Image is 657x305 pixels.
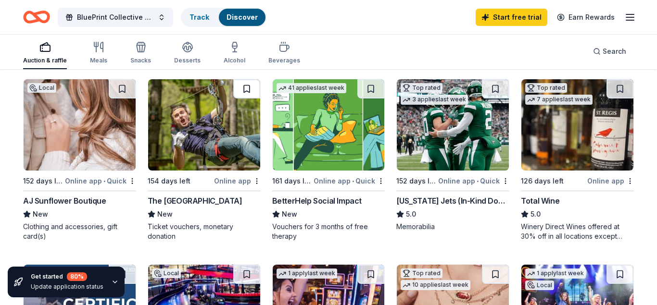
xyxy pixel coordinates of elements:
[406,208,416,220] span: 5.0
[314,175,385,187] div: Online app Quick
[67,272,87,281] div: 80 %
[90,37,107,69] button: Meals
[190,13,209,21] a: Track
[214,175,261,187] div: Online app
[224,37,245,69] button: Alcohol
[585,42,634,61] button: Search
[157,208,173,220] span: New
[521,195,559,207] div: Total Wine
[23,57,67,64] div: Auction & raffle
[268,57,300,64] div: Beverages
[90,57,107,64] div: Meals
[103,177,105,185] span: •
[521,175,564,187] div: 126 days left
[277,268,337,279] div: 1 apply last week
[174,57,201,64] div: Desserts
[396,175,436,187] div: 152 days left
[272,175,312,187] div: 161 days left
[272,195,362,207] div: BetterHelp Social Impact
[396,222,509,232] div: Memorabilia
[603,46,626,57] span: Search
[396,79,509,232] a: Image for New York Jets (In-Kind Donation)Top rated3 applieslast week152 days leftOnline app•Quic...
[401,268,442,278] div: Top rated
[23,175,63,187] div: 152 days left
[23,195,106,207] div: AJ Sunflower Boutique
[438,175,509,187] div: Online app Quick
[277,83,346,93] div: 41 applies last week
[27,83,56,93] div: Local
[33,208,48,220] span: New
[476,9,547,26] a: Start free trial
[148,222,261,241] div: Ticket vouchers, monetary donation
[396,195,509,207] div: [US_STATE] Jets (In-Kind Donation)
[521,79,634,241] a: Image for Total WineTop rated7 applieslast week126 days leftOnline appTotal Wine5.0Winery Direct ...
[521,79,633,171] img: Image for Total Wine
[224,57,245,64] div: Alcohol
[130,57,151,64] div: Snacks
[272,222,385,241] div: Vouchers for 3 months of free therapy
[148,175,190,187] div: 154 days left
[24,79,136,171] img: Image for AJ Sunflower Boutique
[477,177,479,185] span: •
[521,222,634,241] div: Winery Direct Wines offered at 30% off in all locations except [GEOGRAPHIC_DATA], [GEOGRAPHIC_DAT...
[148,79,260,171] img: Image for The Adventure Park
[58,8,173,27] button: BluePrint Collective Launch
[272,79,385,241] a: Image for BetterHelp Social Impact41 applieslast week161 days leftOnline app•QuickBetterHelp Soci...
[23,37,67,69] button: Auction & raffle
[23,79,136,241] a: Image for AJ Sunflower BoutiqueLocal152 days leftOnline app•QuickAJ Sunflower BoutiqueNewClothing...
[77,12,154,23] span: BluePrint Collective Launch
[31,272,103,281] div: Get started
[352,177,354,185] span: •
[587,175,634,187] div: Online app
[551,9,620,26] a: Earn Rewards
[181,8,266,27] button: TrackDiscover
[273,79,385,171] img: Image for BetterHelp Social Impact
[268,37,300,69] button: Beverages
[148,195,242,207] div: The [GEOGRAPHIC_DATA]
[401,95,468,105] div: 3 applies last week
[525,281,554,290] div: Local
[401,83,442,93] div: Top rated
[531,208,541,220] span: 5.0
[148,79,261,241] a: Image for The Adventure Park154 days leftOnline appThe [GEOGRAPHIC_DATA]NewTicket vouchers, monet...
[31,283,103,291] div: Update application status
[401,280,470,290] div: 10 applies last week
[525,268,586,279] div: 1 apply last week
[152,268,181,278] div: Local
[282,208,297,220] span: New
[174,37,201,69] button: Desserts
[65,175,136,187] div: Online app Quick
[23,222,136,241] div: Clothing and accessories, gift card(s)
[23,6,50,28] a: Home
[397,79,509,171] img: Image for New York Jets (In-Kind Donation)
[525,95,593,105] div: 7 applies last week
[227,13,258,21] a: Discover
[130,37,151,69] button: Snacks
[525,83,567,93] div: Top rated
